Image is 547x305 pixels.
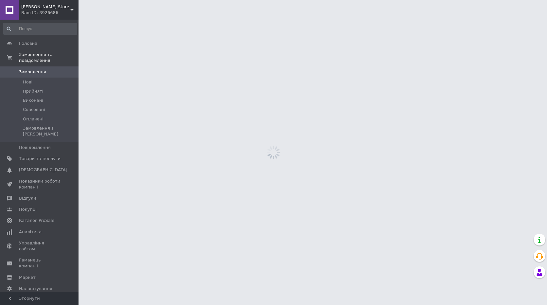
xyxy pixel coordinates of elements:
[23,116,44,122] span: Оплачені
[19,156,61,162] span: Товари та послуги
[21,4,70,10] span: Koala Store
[23,125,77,137] span: Замовлення з [PERSON_NAME]
[19,257,61,269] span: Гаманець компанії
[19,229,42,235] span: Аналітика
[19,52,79,63] span: Замовлення та повідомлення
[19,69,46,75] span: Замовлення
[21,10,79,16] div: Ваш ID: 3926686
[23,98,43,103] span: Виконані
[23,79,32,85] span: Нові
[19,240,61,252] span: Управління сайтом
[19,218,54,224] span: Каталог ProSale
[19,275,36,280] span: Маркет
[19,206,37,212] span: Покупці
[23,107,45,113] span: Скасовані
[19,145,51,151] span: Повідомлення
[23,88,43,94] span: Прийняті
[19,178,61,190] span: Показники роботи компанії
[19,195,36,201] span: Відгуки
[3,23,77,35] input: Пошук
[19,286,52,292] span: Налаштування
[19,167,67,173] span: [DEMOGRAPHIC_DATA]
[19,41,37,46] span: Головна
